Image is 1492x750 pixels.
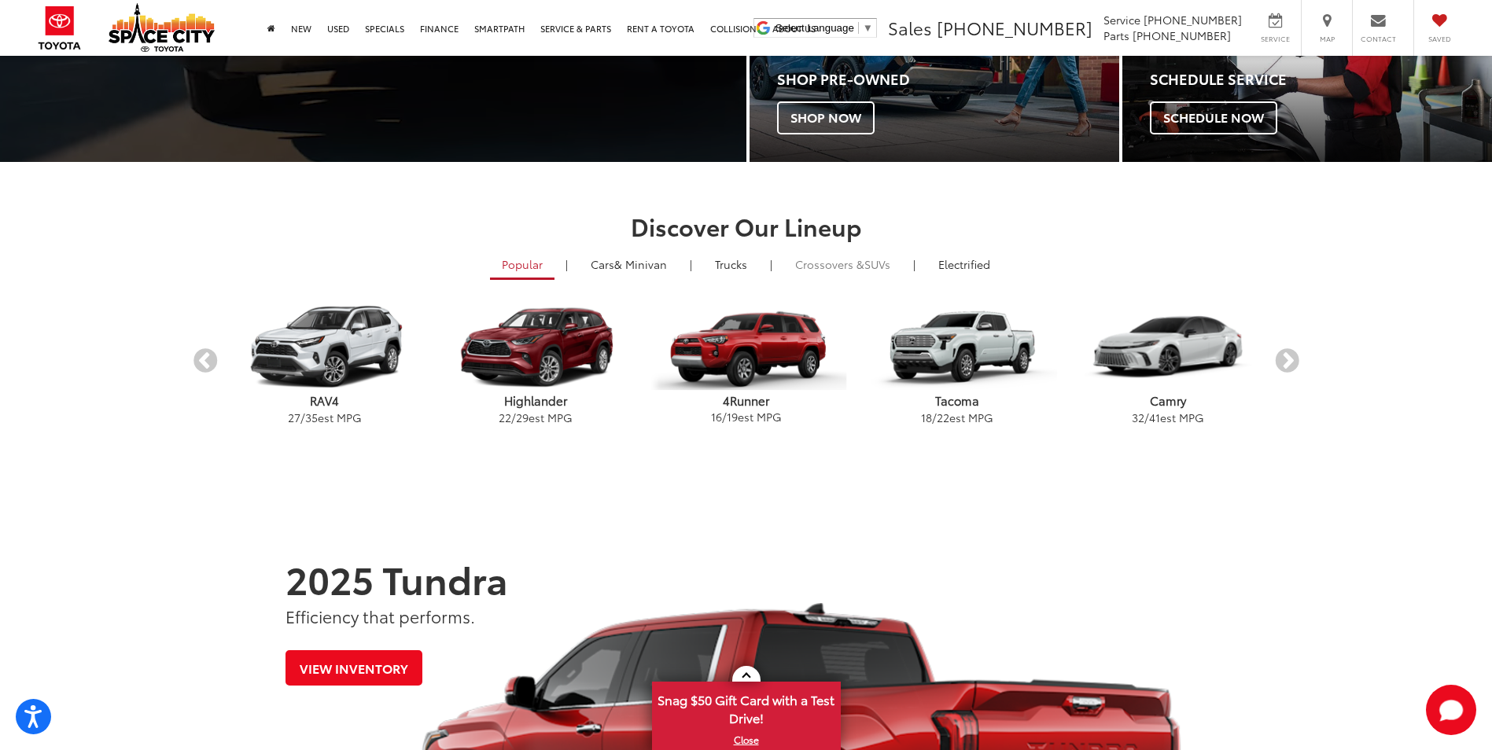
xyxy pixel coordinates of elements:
strong: 2025 Tundra [286,551,508,605]
span: 16 [711,409,722,425]
button: Next [1273,348,1301,376]
span: 18 [921,410,932,425]
span: Shop Now [777,101,875,134]
span: 22 [499,410,511,425]
h4: Shop Pre-Owned [777,72,1119,87]
img: Toyota Tacoma [857,305,1057,390]
img: Toyota Highlander [435,305,635,390]
p: Camry [1063,392,1273,409]
span: 41 [1149,410,1160,425]
span: Select Language [775,22,854,34]
span: 27 [288,410,300,425]
a: View Inventory [286,650,422,686]
p: / est MPG [1063,410,1273,425]
span: Service [1103,12,1140,28]
span: ▼ [863,22,873,34]
p: / est MPG [641,409,852,425]
p: / est MPG [852,410,1063,425]
span: [PHONE_NUMBER] [937,15,1092,40]
a: Popular [490,251,554,280]
a: SUVs [783,251,902,278]
span: Sales [888,15,932,40]
span: 22 [937,410,949,425]
li: | [766,256,776,272]
span: [PHONE_NUMBER] [1144,12,1242,28]
h2: Discover Our Lineup [192,213,1301,239]
li: | [562,256,572,272]
span: [PHONE_NUMBER] [1133,28,1231,43]
li: | [909,256,919,272]
a: Select Language​ [775,22,873,34]
span: 32 [1132,410,1144,425]
span: 19 [727,409,738,425]
p: / est MPG [430,410,641,425]
li: | [686,256,696,272]
p: / est MPG [219,410,430,425]
p: Tacoma [852,392,1063,409]
button: Previous [192,348,219,376]
span: Saved [1422,34,1457,44]
span: Parts [1103,28,1129,43]
img: Toyota 4Runner [646,305,846,390]
img: Space City Toyota [109,3,215,52]
p: Highlander [430,392,641,409]
span: Map [1310,34,1344,44]
button: Toggle Chat Window [1426,685,1476,735]
a: Electrified [927,251,1002,278]
a: Trucks [703,251,759,278]
span: ​ [858,22,859,34]
h4: Schedule Service [1150,72,1492,87]
img: Toyota Camry [1067,305,1268,390]
span: 35 [305,410,318,425]
span: Contact [1361,34,1396,44]
svg: Start Chat [1426,685,1476,735]
span: 29 [516,410,529,425]
span: Crossovers & [795,256,864,272]
span: Snag $50 Gift Card with a Test Drive! [654,683,839,731]
aside: carousel [192,291,1301,433]
p: Efficiency that performs. [286,605,1206,627]
p: RAV4 [219,392,430,409]
span: Schedule Now [1150,101,1277,134]
span: Service [1258,34,1293,44]
span: & Minivan [614,256,667,272]
a: Cars [579,251,679,278]
p: 4Runner [641,392,852,409]
img: Toyota RAV4 [224,305,425,390]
